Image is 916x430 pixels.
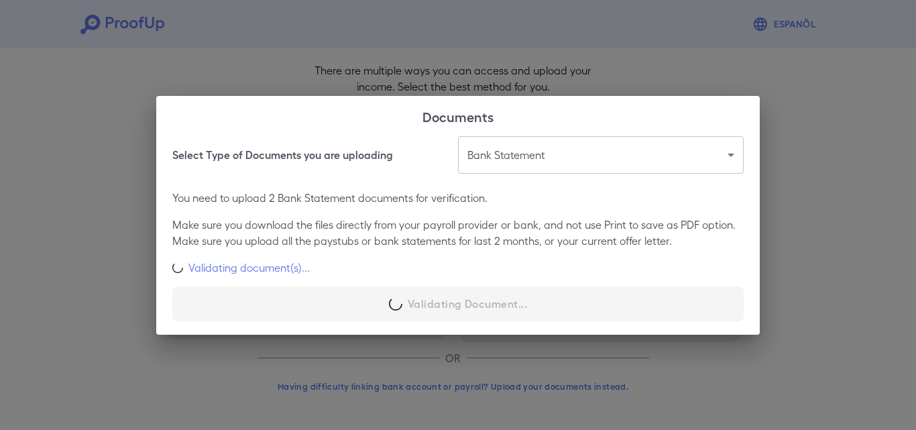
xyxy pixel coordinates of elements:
p: Make sure you download the files directly from your payroll provider or bank, and not use Print t... [172,217,744,249]
h6: Select Type of Documents you are uploading [172,147,393,163]
div: Bank Statement [458,136,744,174]
p: Validating document(s)... [188,260,310,276]
p: You need to upload 2 Bank Statement documents for verification. [172,190,744,206]
h2: Documents [156,96,760,136]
